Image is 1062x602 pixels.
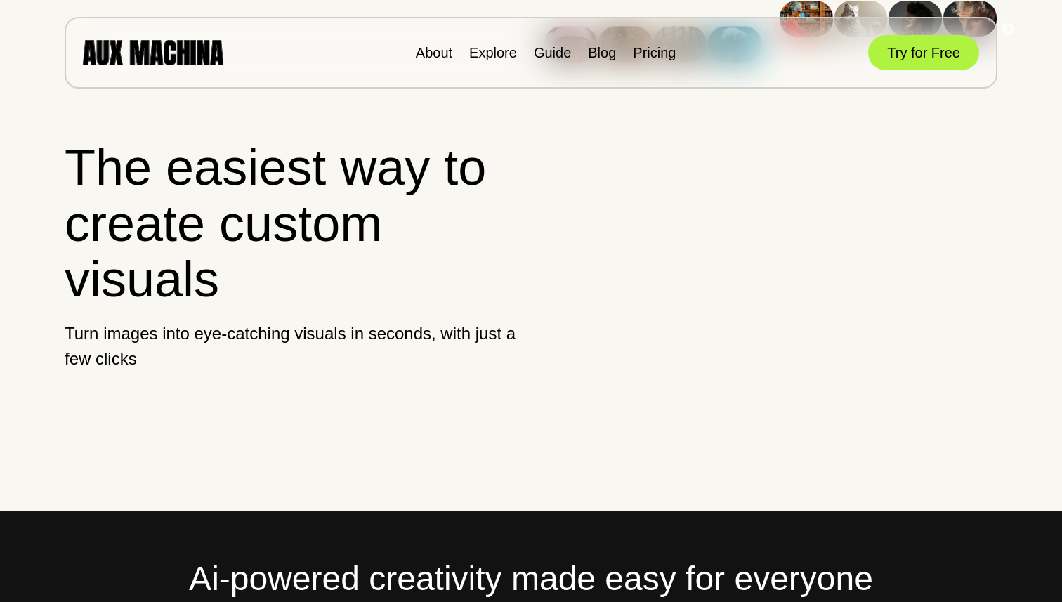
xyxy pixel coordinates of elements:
[65,140,519,307] h1: The easiest way to create custom visuals
[469,45,517,60] a: Explore
[83,40,223,65] img: AUX MACHINA
[633,45,676,60] a: Pricing
[65,321,519,372] p: Turn images into eye-catching visuals in seconds, with just a few clicks
[588,45,616,60] a: Blog
[416,45,452,60] a: About
[868,35,979,70] button: Try for Free
[534,45,571,60] a: Guide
